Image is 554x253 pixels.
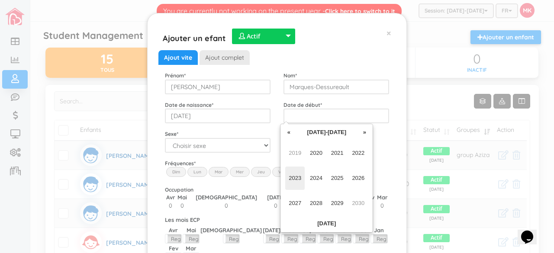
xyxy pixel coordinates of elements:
label: Mer [230,167,250,176]
div: [DEMOGRAPHIC_DATA] [200,226,262,234]
th: [DATE] [265,193,287,202]
label: Reg [264,234,280,243]
th: [DATE]-[DATE] [295,126,358,139]
span: 2019 [285,141,305,165]
label: Reg [300,234,316,243]
label: Date de début [283,101,322,109]
a: Ajout vite [158,50,198,65]
button: Close [387,29,391,38]
span: 2020 [306,141,326,165]
label: Reg [165,234,181,243]
label: Reg [282,234,298,243]
label: Jeu [251,167,271,176]
label: Dim [166,167,186,176]
label: Reg [223,234,239,243]
a: Ajout complet [200,50,250,65]
label: Prénom [165,72,186,79]
label: Sexe [165,130,178,138]
td: 0 [165,202,176,210]
div: Jan [374,226,384,234]
th: Mar [376,193,389,202]
label: Lun [187,167,207,176]
div: [DATE] [263,226,280,234]
label: Reg [353,234,369,243]
iframe: chat widget [518,218,545,244]
span: 2022 [348,141,368,165]
label: Fréquences [165,160,196,167]
label: Reg [183,234,199,243]
th: [DATE] [282,218,371,231]
label: Reg [318,234,334,243]
td: 0 [188,202,265,210]
span: 2023 [285,167,305,190]
label: Reg [371,234,387,243]
th: » [358,126,371,139]
span: 2030 [348,192,368,215]
td: 0 [376,202,389,210]
span: 2021 [328,141,347,165]
label: Les mois ECP [165,216,200,224]
h5: Ajouter un efant [163,29,225,44]
label: Nom [283,72,297,79]
th: Mai [176,193,188,202]
div: Avr [169,226,178,234]
td: 0 [176,202,188,210]
div: Mar [186,244,196,253]
th: Avr [165,193,176,202]
span: × [387,27,391,38]
span: 2027 [285,192,305,215]
span: 2024 [306,167,326,190]
label: Occupation [165,186,193,193]
span: 2025 [328,167,347,190]
label: Mar [209,167,229,176]
th: « [282,126,295,139]
label: Reg [335,234,351,243]
div:  Actif [232,29,295,44]
div: Mai [187,226,196,234]
td: 0 [265,202,287,210]
label: Ven [272,167,292,176]
span: 2026 [348,167,368,190]
label: Date de naissance [165,101,213,109]
th: [DEMOGRAPHIC_DATA] [188,193,265,202]
span: 2028 [306,192,326,215]
div: Fev [169,244,178,253]
span: 2029 [328,192,347,215]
